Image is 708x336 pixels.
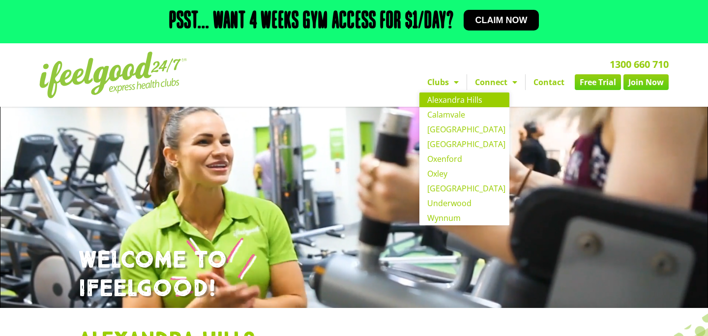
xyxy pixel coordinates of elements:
[464,10,539,31] a: Claim now
[419,211,509,225] a: Wynnum
[419,122,509,137] a: [GEOGRAPHIC_DATA]
[467,74,525,90] a: Connect
[419,137,509,152] a: [GEOGRAPHIC_DATA]
[419,166,509,181] a: Oxley
[610,58,669,71] a: 1300 660 710
[419,181,509,196] a: [GEOGRAPHIC_DATA]
[419,196,509,211] a: Underwood
[79,246,629,303] h1: WELCOME TO IFEELGOOD!
[419,92,509,225] ul: Clubs
[419,107,509,122] a: Calamvale
[263,74,669,90] nav: Menu
[623,74,669,90] a: Join Now
[419,92,509,107] a: Alexandra Hills
[526,74,572,90] a: Contact
[419,152,509,166] a: Oxenford
[575,74,621,90] a: Free Trial
[169,10,454,33] h2: Psst... Want 4 weeks gym access for $1/day?
[475,16,528,25] span: Claim now
[419,74,467,90] a: Clubs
